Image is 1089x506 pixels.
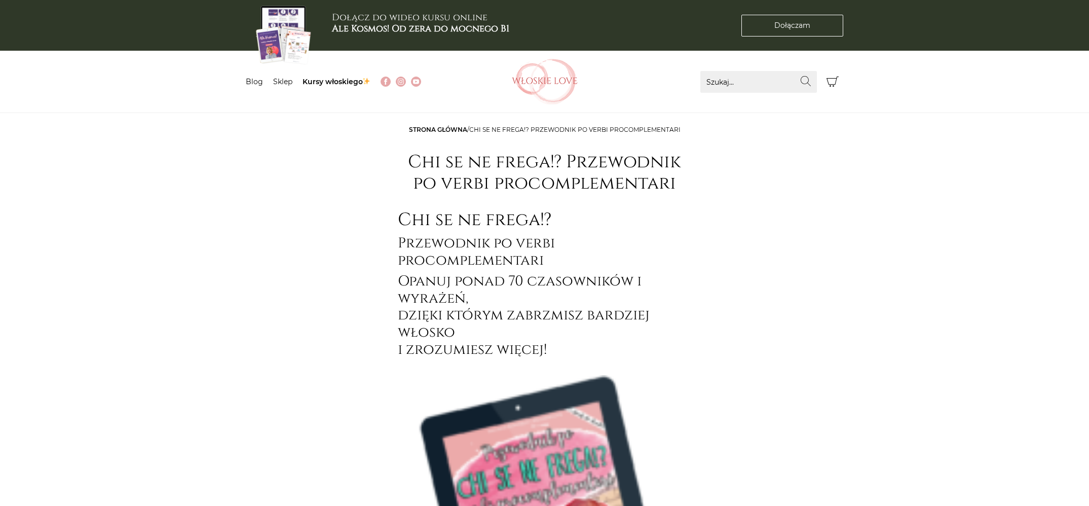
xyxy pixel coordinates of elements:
[398,273,692,358] h2: Opanuj ponad 70 czasowników i wyrażeń, dzięki którym zabrzmisz bardziej włosko i zrozumiesz więcej!
[700,71,817,93] input: Szukaj...
[409,126,681,133] span: /
[332,12,509,34] h3: Dołącz do wideo kursu online
[398,209,692,231] h1: Chi se ne frega!?
[332,22,509,35] b: Ale Kosmos! Od zera do mocnego B1
[741,15,843,37] a: Dołączam
[409,126,467,133] a: Strona główna
[398,235,692,269] h2: Przewodnik po verbi procomplementari
[363,78,370,85] img: ✨
[822,71,844,93] button: Koszyk
[273,77,292,86] a: Sklep
[774,20,810,31] span: Dołączam
[246,77,263,86] a: Blog
[303,77,371,86] a: Kursy włoskiego
[398,152,692,194] h1: Chi se ne frega!? Przewodnik po verbi procomplementari
[469,126,681,133] span: Chi se ne frega!? Przewodnik po verbi procomplementari
[512,59,578,104] img: Włoskielove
